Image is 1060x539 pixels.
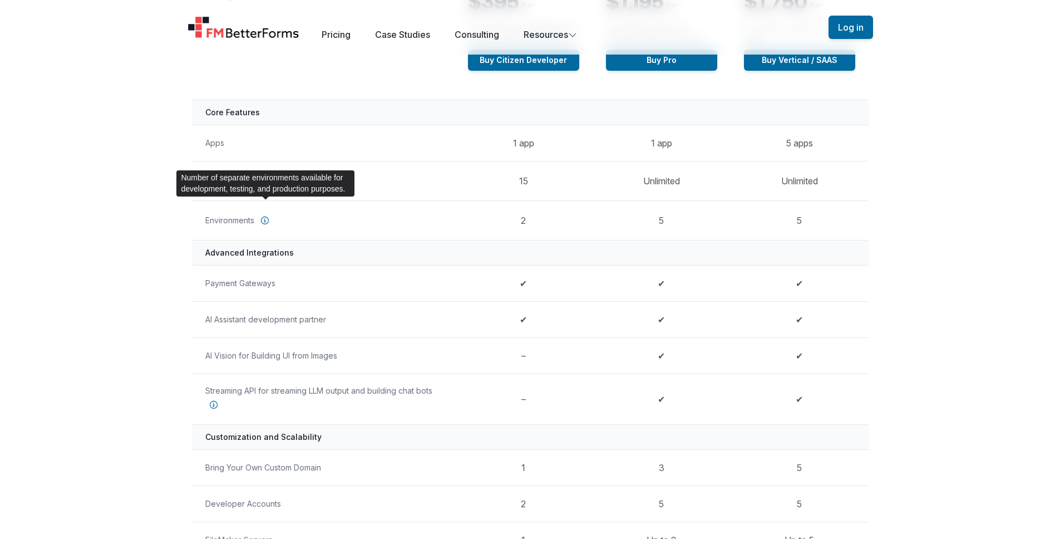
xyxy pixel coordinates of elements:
[192,125,455,161] th: Apps
[593,161,731,200] td: Unlimited
[192,449,455,486] th: Bring Your Own Custom Domain
[593,301,731,337] td: ✔
[192,200,455,240] th: Environments
[731,301,869,337] td: ✔
[731,337,869,374] td: ✔
[593,449,731,486] td: 3
[192,424,869,449] th: Customization and Scalability
[829,16,873,39] button: Log in
[192,240,869,265] th: Advanced Integrations
[192,100,869,125] th: Core Features
[731,200,869,240] td: 5
[731,125,869,161] td: 5 apps
[192,337,455,374] th: AI Vision for Building UI from Images
[192,301,455,337] th: AI Assistant development partner
[192,265,455,301] th: Payment Gateways
[593,374,731,424] td: ✔
[468,50,579,71] a: Buy Citizen Developer
[593,125,731,161] td: 1 app
[731,449,869,486] td: 5
[731,161,869,200] td: Unlimited
[593,337,731,374] td: ✔
[593,265,731,301] td: ✔
[455,374,593,424] td: –
[524,28,577,41] button: Resources
[731,374,869,424] td: ✔
[192,486,455,522] th: Developer Accounts
[593,200,731,240] td: 5
[606,50,717,71] a: Buy Pro
[322,29,351,40] a: Pricing
[455,449,593,486] td: 1
[744,50,855,71] a: Buy Vertical / SAAS
[455,161,593,200] td: 15
[455,200,593,240] td: 2
[455,486,593,522] td: 2
[192,374,455,424] th: Streaming API for streaming LLM output and building chat bots
[731,486,869,522] td: 5
[455,301,593,337] td: ✔
[455,265,593,301] td: ✔
[455,29,499,40] a: Consulting
[188,16,300,38] a: Home
[593,486,731,522] td: 5
[731,265,869,301] td: ✔
[455,125,593,161] td: 1 app
[174,13,886,41] nav: Global
[192,161,455,200] th: Pages/Forms
[455,337,593,374] td: –
[375,29,430,40] a: Case Studies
